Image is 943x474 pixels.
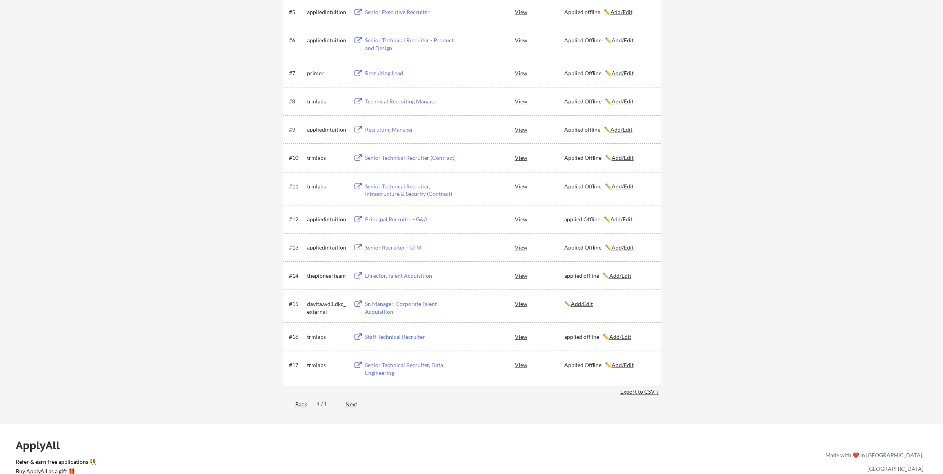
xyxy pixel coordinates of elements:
div: Director, Talent Acquisition [365,272,462,280]
div: #5 [289,8,304,16]
u: Add/Edit [610,9,632,15]
div: trmlabs [307,183,346,190]
div: Applied offline ✏️ [564,8,654,16]
div: #6 [289,36,304,44]
u: Add/Edit [612,70,634,76]
div: trmlabs [307,361,346,369]
div: #15 [289,300,304,308]
div: #14 [289,272,304,280]
div: davita.wd1.dkc_external [307,300,346,315]
u: Add/Edit [612,183,634,190]
div: #11 [289,183,304,190]
div: appliedintuition [307,36,346,44]
div: trmlabs [307,154,346,162]
div: primer [307,69,346,77]
div: #9 [289,126,304,134]
div: #12 [289,215,304,223]
div: Senior Recruiter - GTM [365,244,462,251]
div: View [515,212,564,226]
div: Staff Technical Recruiter [365,333,462,341]
u: Add/Edit [612,98,634,105]
div: View [515,329,564,344]
div: appliedintuition [307,215,346,223]
div: View [515,297,564,311]
div: View [515,94,564,108]
u: Add/Edit [610,126,632,133]
div: Applied Offline ✏️ [564,154,654,162]
u: Add/Edit [612,154,634,161]
div: #17 [289,361,304,369]
div: Export to CSV ↓ [620,388,661,396]
div: Applied Offline ✏️ [564,36,654,44]
div: #16 [289,333,304,341]
div: Senior Technical Recruiter, Data Engineering [365,361,462,376]
div: Applied Offline ✏️ [564,183,654,190]
div: View [515,268,564,282]
div: View [515,66,564,80]
u: Add/Edit [609,333,631,340]
div: View [515,5,564,19]
div: Buy ApplyAll as a gift 🎁 [16,469,94,474]
div: #10 [289,154,304,162]
div: Recruiting Lead [365,69,462,77]
div: #13 [289,244,304,251]
div: Applied Offline ✏️ [564,361,654,369]
div: applied Offline ✏️ [564,215,654,223]
div: appliedintuition [307,126,346,134]
div: Sr. Manager, Corporate Talent Acquisition [365,300,462,315]
div: thepioneerteam [307,272,346,280]
div: trmlabs [307,333,346,341]
u: Add/Edit [612,362,634,368]
div: Applied Offline ✏️ [564,244,654,251]
a: Refer & earn free applications 👯‍♀️ [16,459,661,467]
div: appliedintuition [307,244,346,251]
div: Principal Recruiter - G&A [365,215,462,223]
div: Applied Offline ✏️ [564,69,654,77]
div: Applied Offline ✏️ [564,98,654,105]
u: Add/Edit [609,272,631,279]
div: #8 [289,98,304,105]
div: Recruiting Manager [365,126,462,134]
div: Next [345,400,366,408]
div: trmlabs [307,98,346,105]
div: appliedintuition [307,8,346,16]
div: Technical Recruiting Manager [365,98,462,105]
div: View [515,358,564,372]
div: applied offline ✏️ [564,333,654,341]
div: Senior Technical Recruiter - Product and Design [365,36,462,52]
div: View [515,240,564,254]
div: Applied offline ✏️ [564,126,654,134]
div: applied offline ✏️ [564,272,654,280]
div: #7 [289,69,304,77]
div: View [515,179,564,193]
div: View [515,33,564,47]
div: ✏️ [564,300,654,308]
div: Senior Technical Recruiter (Contract) [365,154,462,162]
u: Add/Edit [571,300,593,307]
u: Add/Edit [612,244,634,251]
div: 1 / 1 [316,400,336,408]
div: Senior Executive Recruiter [365,8,462,16]
div: Back [283,400,307,408]
u: Add/Edit [610,216,632,223]
div: ApplyAll [16,439,69,452]
div: Senior Technical Recruiter, Infrastructure & Security (Contract) [365,183,462,198]
u: Add/Edit [612,37,634,43]
div: View [515,122,564,136]
div: View [515,150,564,165]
